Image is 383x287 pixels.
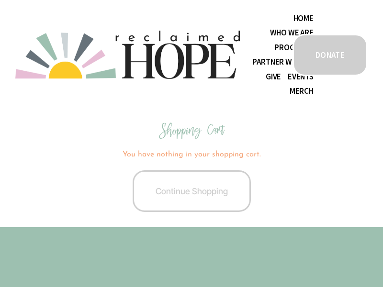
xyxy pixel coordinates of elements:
[252,55,313,68] span: Partner With Us
[293,34,368,76] a: DONATE
[15,125,368,136] h2: Shopping Cart
[15,31,240,79] img: Reclaimed Hope Initiative
[266,69,281,84] a: Give
[274,41,314,54] span: Programs
[133,170,251,212] a: Continue Shopping
[274,40,314,55] a: folder dropdown
[252,55,313,69] a: folder dropdown
[270,26,314,40] a: folder dropdown
[288,69,314,84] a: Events
[290,84,314,98] a: Merch
[293,11,314,25] a: Home
[270,26,314,39] span: Who We Are
[15,149,368,160] p: You have nothing in your shopping cart.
